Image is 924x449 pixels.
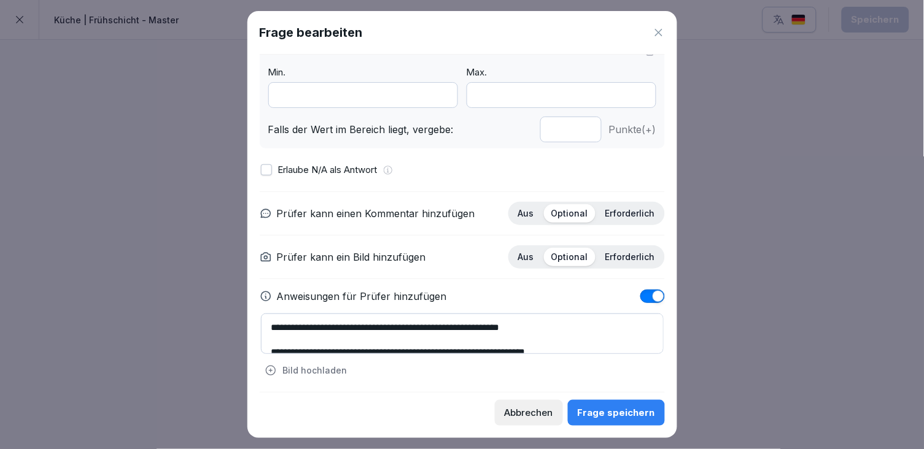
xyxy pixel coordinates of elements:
[283,364,347,377] p: Bild hochladen
[578,406,655,420] div: Frage speichern
[467,66,656,80] p: Max.
[518,251,534,263] p: Aus
[268,122,533,137] p: Falls der Wert im Bereich liegt, vergebe:
[268,66,458,80] p: Min.
[260,23,363,42] h1: Frage bearbeiten
[551,208,588,219] p: Optional
[277,289,447,304] p: Anweisungen für Prüfer hinzufügen
[518,208,534,219] p: Aus
[609,122,656,137] p: Punkte (+)
[551,251,588,263] p: Optional
[505,406,553,420] div: Abbrechen
[605,251,655,263] p: Erforderlich
[568,400,665,426] button: Frage speichern
[277,250,426,264] p: Prüfer kann ein Bild hinzufügen
[605,208,655,219] p: Erforderlich
[495,400,563,426] button: Abbrechen
[277,206,475,221] p: Prüfer kann einen Kommentar hinzufügen
[278,163,378,177] p: Erlaube N/A als Antwort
